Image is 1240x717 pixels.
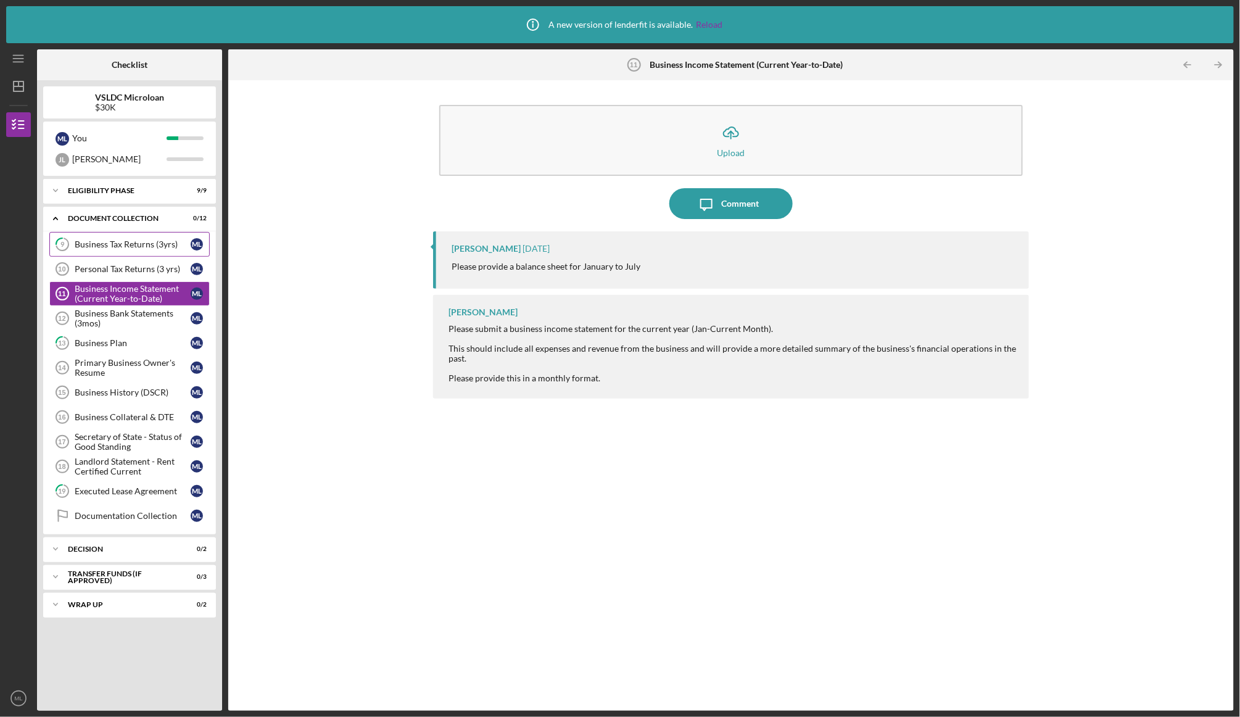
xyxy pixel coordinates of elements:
tspan: 11 [630,61,638,68]
div: Documentation Collection [75,511,191,521]
div: M L [191,460,203,473]
a: 12Business Bank Statements (3mos)ML [49,306,210,331]
div: Document Collection [68,215,176,222]
div: M L [191,362,203,374]
a: 9Business Tax Returns (3yrs)ML [49,232,210,257]
a: 11Business Income Statement (Current Year-to-Date)ML [49,281,210,306]
div: Eligibility Phase [68,187,176,194]
b: Business Income Statement (Current Year-to-Date) [650,60,843,70]
div: 0 / 12 [184,215,207,222]
div: You [72,128,167,149]
tspan: 14 [58,364,66,371]
div: Business Bank Statements (3mos) [75,309,191,328]
div: M L [191,510,203,522]
tspan: 9 [60,241,65,249]
a: 13Business PlanML [49,331,210,355]
tspan: 12 [58,315,65,322]
div: Upload [717,148,745,157]
div: M L [191,411,203,423]
div: 0 / 2 [184,545,207,553]
div: M L [191,337,203,349]
div: Landlord Statement - Rent Certified Current [75,457,191,476]
a: 16Business Collateral & DTEML [49,405,210,429]
a: 14Primary Business Owner's ResumeML [49,355,210,380]
button: ML [6,686,31,711]
div: M L [191,263,203,275]
div: Executed Lease Agreement [75,486,191,496]
a: Reload [696,20,722,30]
div: Decision [68,545,176,553]
tspan: 16 [58,413,65,421]
div: Transfer Funds (If Approved) [68,570,176,584]
div: [PERSON_NAME] [72,149,167,170]
text: ML [14,695,23,702]
tspan: 17 [58,438,65,446]
tspan: 15 [58,389,65,396]
div: 0 / 2 [184,601,207,608]
tspan: 11 [58,290,65,297]
div: M L [191,288,203,300]
div: M L [191,436,203,448]
div: [PERSON_NAME] [452,244,521,254]
div: M L [191,312,203,325]
a: 17Secretary of State - Status of Good StandingML [49,429,210,454]
div: Primary Business Owner's Resume [75,358,191,378]
div: M L [191,238,203,251]
div: Business History (DSCR) [75,388,191,397]
div: Business Tax Returns (3yrs) [75,239,191,249]
a: 10Personal Tax Returns (3 yrs)ML [49,257,210,281]
tspan: 13 [59,339,66,347]
a: Documentation CollectionML [49,504,210,528]
div: 0 / 3 [184,573,207,581]
div: Wrap Up [68,601,176,608]
tspan: 18 [58,463,65,470]
button: Upload [439,105,1023,176]
tspan: 19 [59,487,67,495]
a: 19Executed Lease AgreementML [49,479,210,504]
div: Comment [722,188,759,219]
div: M L [56,132,69,146]
time: 2025-08-26 03:48 [523,244,550,254]
div: J L [56,153,69,167]
div: 9 / 9 [184,187,207,194]
a: 15Business History (DSCR)ML [49,380,210,405]
tspan: 10 [58,265,65,273]
div: Please submit a business income statement for the current year (Jan-Current Month). This should i... [448,324,1017,384]
div: A new version of lenderfit is available. [518,9,722,40]
div: Personal Tax Returns (3 yrs) [75,264,191,274]
div: [PERSON_NAME] [448,307,518,317]
div: Secretary of State - Status of Good Standing [75,432,191,452]
a: 18Landlord Statement - Rent Certified CurrentML [49,454,210,479]
div: $30K [95,102,164,112]
div: Business Income Statement (Current Year-to-Date) [75,284,191,304]
div: Business Collateral & DTE [75,412,191,422]
div: M L [191,485,203,497]
div: M L [191,386,203,399]
p: Please provide a balance sheet for January to July [452,260,640,273]
b: VSLDC Microloan [95,93,164,102]
div: Business Plan [75,338,191,348]
b: Checklist [112,60,147,70]
button: Comment [669,188,793,219]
